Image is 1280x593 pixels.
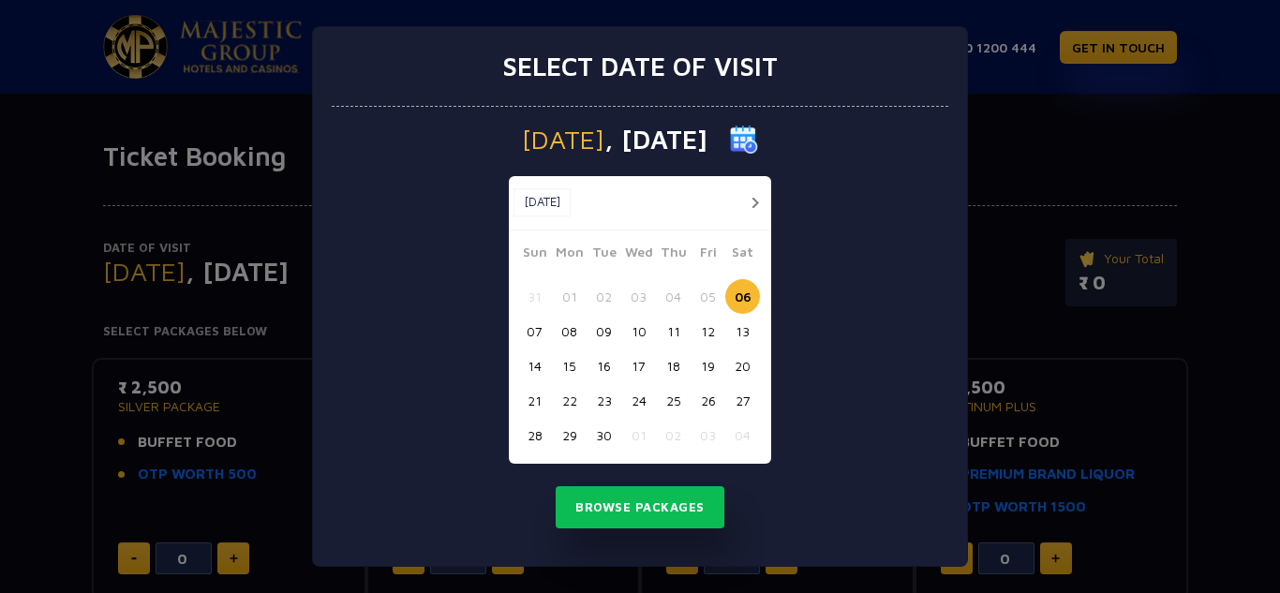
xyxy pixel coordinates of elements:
[552,279,587,314] button: 01
[587,314,621,348] button: 09
[691,383,725,418] button: 26
[691,418,725,452] button: 03
[691,242,725,268] span: Fri
[552,314,587,348] button: 08
[517,242,552,268] span: Sun
[725,348,760,383] button: 20
[522,126,604,153] span: [DATE]
[604,126,707,153] span: , [DATE]
[656,242,691,268] span: Thu
[556,486,724,529] button: Browse Packages
[725,383,760,418] button: 27
[725,242,760,268] span: Sat
[587,383,621,418] button: 23
[513,188,571,216] button: [DATE]
[517,383,552,418] button: 21
[552,383,587,418] button: 22
[691,314,725,348] button: 12
[621,348,656,383] button: 17
[517,279,552,314] button: 31
[552,242,587,268] span: Mon
[552,348,587,383] button: 15
[656,383,691,418] button: 25
[587,279,621,314] button: 02
[621,279,656,314] button: 03
[691,348,725,383] button: 19
[725,314,760,348] button: 13
[656,314,691,348] button: 11
[587,242,621,268] span: Tue
[725,279,760,314] button: 06
[730,126,758,154] img: calender icon
[656,418,691,452] button: 02
[656,279,691,314] button: 04
[656,348,691,383] button: 18
[502,51,778,82] h3: Select date of visit
[517,418,552,452] button: 28
[587,348,621,383] button: 16
[621,383,656,418] button: 24
[517,314,552,348] button: 07
[691,279,725,314] button: 05
[725,418,760,452] button: 04
[552,418,587,452] button: 29
[621,418,656,452] button: 01
[621,242,656,268] span: Wed
[517,348,552,383] button: 14
[587,418,621,452] button: 30
[621,314,656,348] button: 10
